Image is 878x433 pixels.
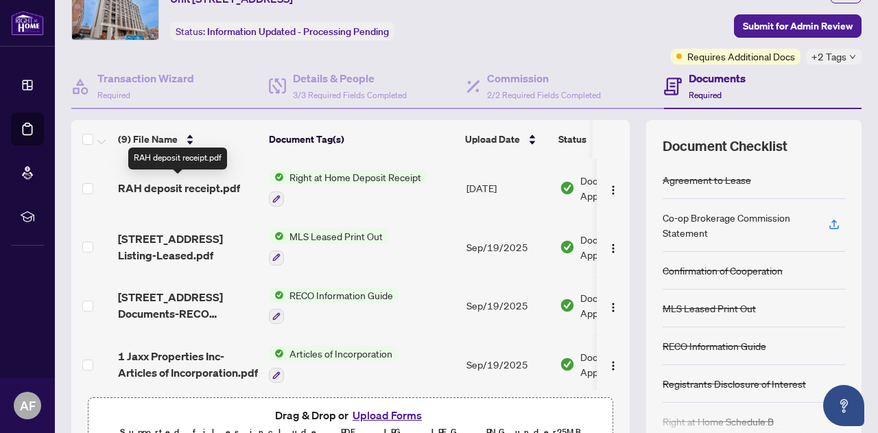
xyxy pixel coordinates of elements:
span: MLS Leased Print Out [284,229,388,244]
span: down [849,54,856,60]
button: Status IconRECO Information Guide [269,288,399,325]
img: Document Status [560,180,575,196]
img: Logo [608,360,619,371]
span: RECO Information Guide [284,288,399,303]
div: MLS Leased Print Out [663,301,756,316]
span: Document Approved [580,290,665,320]
button: Open asap [823,385,864,426]
span: AF [20,396,36,415]
img: Logo [608,302,619,313]
span: Required [97,90,130,100]
button: Upload Forms [348,406,426,424]
div: Confirmation of Cooperation [663,263,783,278]
span: Right at Home Deposit Receipt [284,169,427,185]
span: Document Approved [580,173,665,203]
img: Status Icon [269,169,284,185]
h4: Documents [689,70,746,86]
div: Registrants Disclosure of Interest [663,376,806,391]
h4: Transaction Wizard [97,70,194,86]
th: (9) File Name [112,120,263,159]
div: Agreement to Lease [663,172,751,187]
span: Upload Date [465,132,520,147]
div: RECO Information Guide [663,338,766,353]
img: Status Icon [269,346,284,361]
span: Document Checklist [663,137,787,156]
th: Upload Date [460,120,553,159]
img: Logo [608,185,619,196]
span: 2/2 Required Fields Completed [487,90,601,100]
div: Status: [170,22,394,40]
button: Logo [602,236,624,258]
button: Submit for Admin Review [734,14,862,38]
span: [STREET_ADDRESS] Documents-RECO Information Guide-signed.pdf [118,289,258,322]
span: Requires Additional Docs [687,49,795,64]
button: Logo [602,353,624,375]
button: Logo [602,294,624,316]
img: Logo [608,243,619,254]
span: Document Approved [580,349,665,379]
div: Co-op Brokerage Commission Statement [663,210,812,240]
span: Status [558,132,586,147]
span: 1 Jaxx Properties Inc- Articles of Incorporation.pdf [118,348,258,381]
td: [DATE] [461,159,554,218]
div: RAH deposit receipt.pdf [128,148,227,169]
span: Document Approved [580,232,665,262]
span: RAH deposit receipt.pdf [118,180,240,196]
div: Right at Home Schedule B [663,414,774,429]
span: Articles of Incorporation [284,346,398,361]
th: Document Tag(s) [263,120,460,159]
td: Sep/19/2025 [461,335,554,394]
span: Drag & Drop or [275,406,426,424]
h4: Commission [487,70,601,86]
h4: Details & People [293,70,407,86]
button: Status IconRight at Home Deposit Receipt [269,169,427,207]
span: +2 Tags [811,49,846,65]
td: Sep/19/2025 [461,277,554,336]
span: 3/3 Required Fields Completed [293,90,407,100]
img: Document Status [560,357,575,372]
span: [STREET_ADDRESS] Listing-Leased.pdf [118,231,258,264]
button: Status IconMLS Leased Print Out [269,229,388,266]
button: Logo [602,177,624,199]
span: (9) File Name [118,132,178,147]
img: logo [11,10,44,36]
span: Submit for Admin Review [743,15,853,37]
img: Document Status [560,298,575,313]
img: Status Icon [269,229,284,244]
img: Status Icon [269,288,284,303]
th: Status [553,120,669,159]
td: Sep/19/2025 [461,218,554,277]
img: Document Status [560,239,575,255]
button: Status IconArticles of Incorporation [269,346,398,383]
span: Information Updated - Processing Pending [207,25,389,38]
span: Required [689,90,722,100]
